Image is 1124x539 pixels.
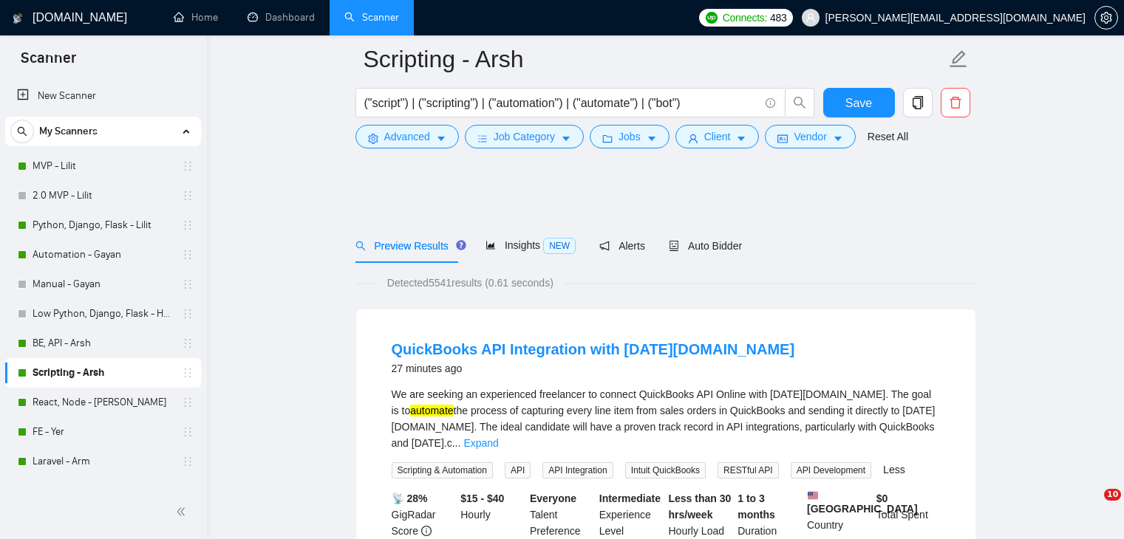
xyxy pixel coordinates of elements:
[808,490,818,501] img: 🇺🇸
[182,160,194,172] span: holder
[389,490,458,539] div: GigRadar Score
[647,133,657,144] span: caret-down
[182,337,194,349] span: holder
[904,96,932,109] span: copy
[738,492,775,521] b: 1 to 3 months
[1104,489,1121,501] span: 10
[804,490,873,539] div: Country
[368,133,378,144] span: setting
[465,125,584,148] button: barsJob Categorycaret-down
[182,367,194,379] span: holder
[392,386,940,451] div: We are seeking an experienced freelancer to connect QuickBooks API Online with [DATE][DOMAIN_NAME...
[33,447,173,476] a: Laravel - Arm
[392,462,493,478] span: Scripting & Automation
[33,240,173,269] a: Automation - Gayan
[1094,12,1118,24] a: setting
[5,81,201,111] li: New Scanner
[355,241,366,251] span: search
[9,47,88,78] span: Scanner
[182,219,194,231] span: holder
[10,120,34,143] button: search
[669,492,732,521] b: Less than 30 hrs/week
[765,125,855,148] button: idcardVendorcaret-down
[706,12,718,24] img: upwork-logo.png
[486,239,576,251] span: Insights
[505,462,531,478] span: API
[675,125,760,148] button: userClientcaret-down
[941,96,970,109] span: delete
[770,10,786,26] span: 483
[599,241,610,251] span: notification
[33,269,173,299] a: Manual - Gayan
[182,278,194,290] span: holder
[833,133,843,144] span: caret-down
[1074,489,1109,524] iframe: To enrich screen reader interactions, please activate Accessibility in Grammarly extension settings
[457,490,527,539] div: Hourly
[13,7,23,30] img: logo
[33,181,173,210] a: 2.0 MVP - Lilit
[590,125,670,148] button: folderJobscaret-down
[17,81,189,111] a: New Scanner
[477,133,488,144] span: bars
[33,299,173,329] a: Low Python, Django, Flask - Hayk
[1094,6,1118,30] button: setting
[33,329,173,358] a: BE, API - Arsh
[182,190,194,202] span: holder
[941,88,970,117] button: delete
[735,490,804,539] div: Duration
[486,240,496,250] span: area-chart
[883,464,905,476] a: Less
[176,504,191,519] span: double-left
[602,133,613,144] span: folder
[182,426,194,438] span: holder
[364,41,946,78] input: Scanner name...
[530,492,576,504] b: Everyone
[718,462,779,478] span: RESTful API
[248,11,315,24] a: dashboardDashboard
[791,462,871,478] span: API Development
[392,360,795,377] div: 27 minutes ago
[736,133,746,144] span: caret-down
[174,11,218,24] a: homeHome
[454,238,468,252] div: Tooltip anchor
[436,133,446,144] span: caret-down
[11,126,33,137] span: search
[794,128,826,145] span: Vendor
[182,456,194,467] span: holder
[33,358,173,388] a: Scripting - Arsh
[355,240,462,252] span: Preview Results
[33,210,173,240] a: Python, Django, Flask - Lilit
[704,128,731,145] span: Client
[33,151,173,181] a: MVP - Lilit
[377,275,564,291] span: Detected 5541 results (0.61 seconds)
[876,492,888,504] b: $ 0
[868,128,908,145] a: Reset All
[786,96,814,109] span: search
[903,88,933,117] button: copy
[355,125,459,148] button: settingAdvancedcaret-down
[619,128,641,145] span: Jobs
[723,10,767,26] span: Connects:
[777,133,788,144] span: idcard
[392,341,795,357] a: QuickBooks API Integration with [DATE][DOMAIN_NAME]
[688,133,698,144] span: user
[182,249,194,261] span: holder
[463,437,498,449] a: Expand
[599,492,661,504] b: Intermediate
[384,128,430,145] span: Advanced
[410,405,453,416] mark: automate
[823,88,895,117] button: Save
[625,462,706,478] span: Intuit QuickBooks
[344,11,399,24] a: searchScanner
[561,133,571,144] span: caret-down
[33,388,173,417] a: React, Node - [PERSON_NAME]
[599,240,645,252] span: Alerts
[542,462,613,478] span: API Integration
[39,117,98,146] span: My Scanners
[364,94,759,112] input: Search Freelance Jobs...
[596,490,666,539] div: Experience Level
[421,526,432,536] span: info-circle
[669,241,679,251] span: robot
[33,417,173,447] a: FE - Yer
[666,490,735,539] div: Hourly Load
